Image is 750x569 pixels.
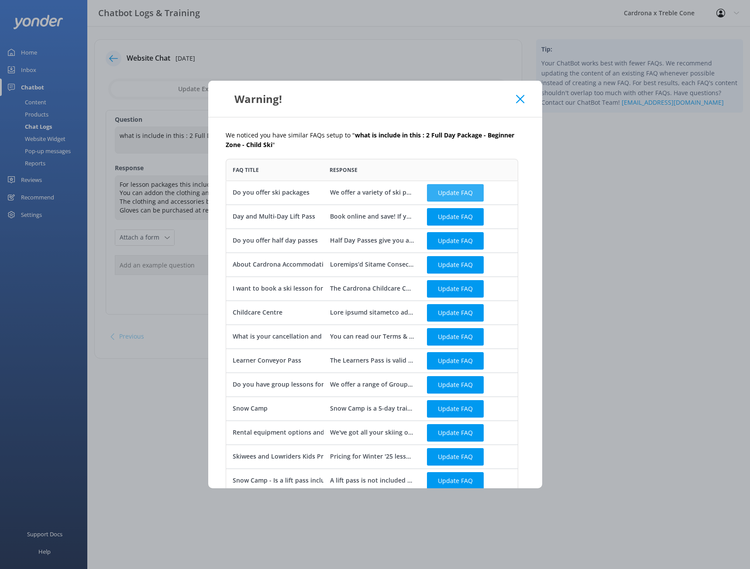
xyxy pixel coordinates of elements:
button: Update FAQ [427,376,484,393]
div: A lift pass is not included with the price of Snow Camp and must be purchased separately. You can... [330,476,414,485]
div: Pricing for Winter '25 lessons will be released soon! [330,452,414,461]
div: I want to book a ski lesson for my [DEMOGRAPHIC_DATA] toddler [233,284,427,293]
div: What is your cancellation and refund policy [233,332,363,341]
button: Update FAQ [427,256,484,273]
button: Update FAQ [427,184,484,201]
div: Learner Conveyor Pass [233,356,301,365]
button: Update FAQ [427,280,484,297]
div: row [226,373,518,397]
div: row [226,205,518,229]
div: row [226,253,518,277]
p: We noticed you have similar FAQs setup to " " [226,130,525,150]
button: Update FAQ [427,232,484,249]
div: Snow Camp - Is a lift pass included? [233,476,339,485]
button: Update FAQ [427,472,484,489]
div: row [226,277,518,301]
div: We've got all your skiing or snowboarding needs covered, regardless of your skill level. You can ... [330,428,414,437]
button: Update FAQ [427,448,484,465]
div: row [226,349,518,373]
div: The Cardrona Childcare Centre prices are: Full Day Care NZ$140 per child (3mnths-4yrs), Full Day ... [330,284,414,293]
div: We offer a range of Group Lessons tailored to match your skill level. Whether you're a total begi... [330,380,414,389]
div: The Learners Pass is valid all day on the Learner Conveyor Lifts & Tunnel at [GEOGRAPHIC_DATA] an... [330,356,414,365]
span: Response [330,166,358,174]
div: row [226,421,518,445]
div: We offer a variety of ski packages at [GEOGRAPHIC_DATA] to ensure you have everything you need fo... [330,188,414,197]
div: Do you offer ski packages [233,188,310,197]
div: Do you offer half day passes [233,236,318,245]
span: FAQ Title [233,166,259,174]
button: Update FAQ [427,352,484,369]
div: Do you have group lessons for beginner and advanced skiers [233,380,415,389]
button: Update FAQ [427,304,484,321]
button: Update FAQ [427,424,484,441]
div: Lore ipsumd sitametco adip el seddoe tempo in utl etdol-magnaali enimadmin veniam qui nost exer 0... [330,308,414,317]
button: Update FAQ [427,400,484,417]
div: row [226,301,518,325]
div: row [226,229,518,253]
div: Childcare Centre [233,308,282,317]
div: Day and Multi-Day Lift Pass [233,212,315,221]
button: Update FAQ [427,328,484,345]
div: row [226,469,518,493]
b: what is include in this : 2 Full Day Package - Beginner Zone - Child Ski [226,131,514,149]
div: row [226,181,518,205]
div: Rental equipment options and prices [233,428,344,437]
div: Snow Camp is a 5-day training programme in the July school holidays for intermediate/advanced you... [330,404,414,413]
div: row [226,445,518,469]
div: Half Day Passes give you access to all lifts from 12:30pm so you can enjoy an afternoon of riding... [330,236,414,245]
div: row [226,325,518,349]
div: Snow Camp [233,404,268,413]
div: Warning! [226,92,516,106]
div: About Cardrona Accommodation [233,260,331,269]
div: You can read our Terms & Conditions at [DOMAIN_NAME][URL]. If you have further questions, feel fr... [330,332,414,341]
div: Book online and save! If you have an existing account from a previous season, log in and reload y... [330,212,414,221]
div: row [226,397,518,421]
button: Update FAQ [427,208,484,225]
button: Close [516,95,524,103]
div: Loremips’d Sitame Consectetu adi e 9sed doei te inc utlab – etdolor mag aliq enimad minimve! Quis... [330,260,414,269]
div: Skiwees and Lowriders Kids Programme - Skiwees and lowriders programmes and prices [233,452,496,461]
